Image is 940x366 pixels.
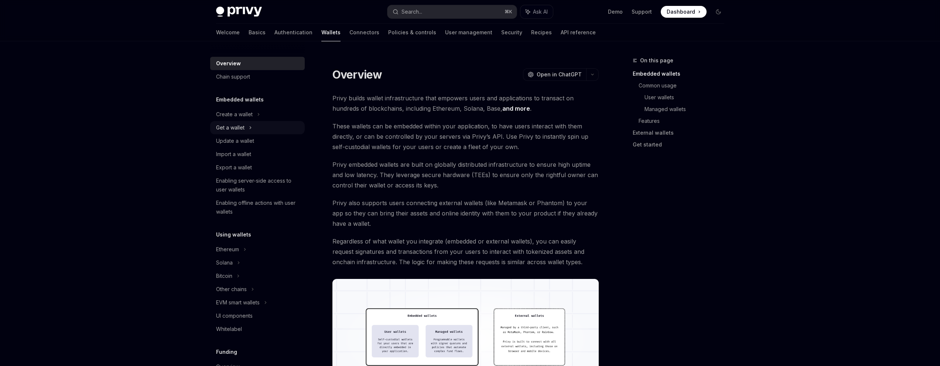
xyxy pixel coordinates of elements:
img: dark logo [216,7,262,17]
div: Ethereum [216,245,239,254]
div: EVM smart wallets [216,298,260,307]
a: Enabling offline actions with user wallets [210,196,305,218]
a: Support [632,8,652,15]
h5: Using wallets [216,230,251,239]
span: Dashboard [667,8,695,15]
span: Privy also supports users connecting external wallets (like Metamask or Phantom) to your app so t... [332,198,599,229]
a: Security [501,24,522,41]
a: Recipes [531,24,552,41]
span: Ask AI [533,8,548,15]
h5: Funding [216,348,237,356]
a: UI components [210,309,305,322]
a: API reference [561,24,596,41]
div: Create a wallet [216,110,253,119]
div: Solana [216,258,233,267]
span: ⌘ K [505,9,512,15]
span: Privy embedded wallets are built on globally distributed infrastructure to ensure high uptime and... [332,159,599,190]
a: Chain support [210,70,305,83]
button: Toggle dark mode [712,6,724,18]
a: Update a wallet [210,134,305,148]
div: Bitcoin [216,272,232,280]
a: Features [639,115,730,127]
a: Dashboard [661,6,707,18]
div: UI components [216,311,253,320]
span: On this page [640,56,673,65]
div: Search... [401,7,422,16]
a: Wallets [321,24,341,41]
a: Authentication [274,24,312,41]
button: Ask AI [520,5,553,18]
div: Whitelabel [216,325,242,334]
a: Overview [210,57,305,70]
a: Demo [608,8,623,15]
a: Embedded wallets [633,68,730,80]
button: Open in ChatGPT [523,68,586,81]
div: Enabling offline actions with user wallets [216,198,300,216]
span: Regardless of what wallet you integrate (embedded or external wallets), you can easily request si... [332,236,599,267]
div: Other chains [216,285,247,294]
a: Policies & controls [388,24,436,41]
span: Open in ChatGPT [537,71,582,78]
div: Update a wallet [216,137,254,145]
a: Welcome [216,24,240,41]
a: Get started [633,139,730,151]
h5: Embedded wallets [216,95,264,104]
div: Overview [216,59,241,68]
a: Export a wallet [210,161,305,174]
span: These wallets can be embedded within your application, to have users interact with them directly,... [332,121,599,152]
div: Enabling server-side access to user wallets [216,176,300,194]
a: Managed wallets [645,103,730,115]
h1: Overview [332,68,382,81]
a: and more [502,105,530,113]
div: Get a wallet [216,123,245,132]
a: External wallets [633,127,730,139]
span: Privy builds wallet infrastructure that empowers users and applications to transact on hundreds o... [332,93,599,114]
a: Whitelabel [210,322,305,336]
a: User management [445,24,492,41]
a: User wallets [645,91,730,103]
button: Search...⌘K [387,5,517,18]
div: Export a wallet [216,163,252,172]
a: Basics [249,24,266,41]
a: Connectors [349,24,379,41]
a: Enabling server-side access to user wallets [210,174,305,196]
a: Common usage [639,80,730,91]
div: Chain support [216,72,250,81]
div: Import a wallet [216,150,251,159]
a: Import a wallet [210,148,305,161]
